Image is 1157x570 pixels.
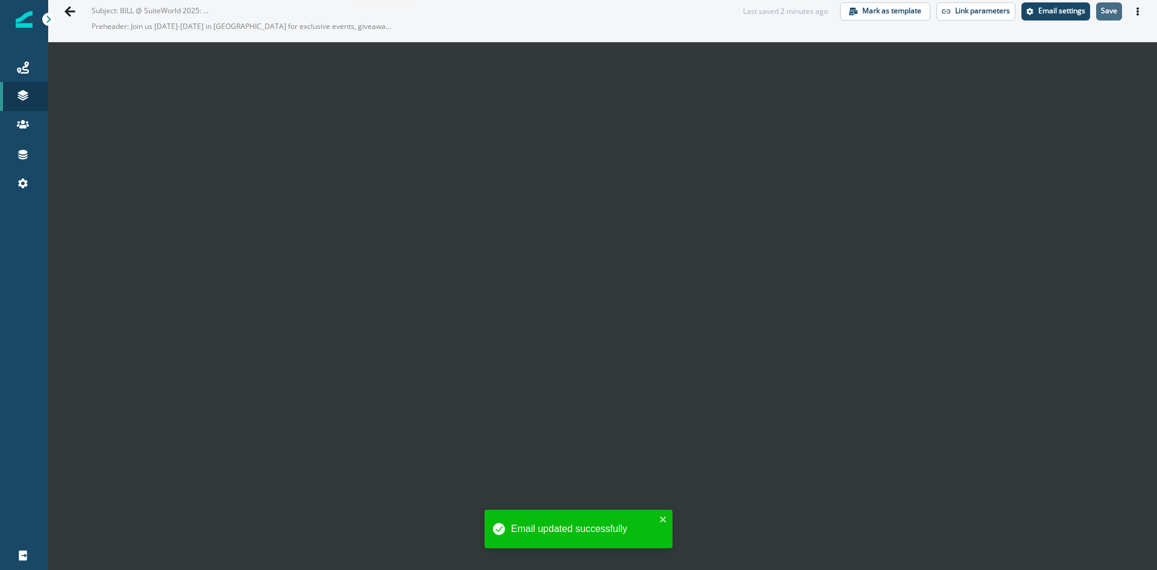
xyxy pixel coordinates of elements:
[16,11,33,28] img: Inflection
[1021,2,1090,21] button: Settings
[92,16,393,37] p: Preheader: Join us [DATE]-[DATE] in [GEOGRAPHIC_DATA] for exclusive events, giveaways, demos, swa...
[1038,7,1085,15] p: Email settings
[840,2,930,21] button: Mark as template
[659,515,668,524] button: close
[1101,7,1117,15] p: Save
[955,7,1010,15] p: Link parameters
[92,1,212,16] p: Subject: BILL @ SuiteWorld 2025: Demos, prizes, parties 🎉
[862,7,921,15] p: Mark as template
[511,522,656,536] div: Email updated successfully
[1096,2,1122,21] button: Save
[743,6,828,17] div: Last saved 2 minutes ago
[936,2,1015,21] button: Link parameters
[1128,2,1147,21] button: Actions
